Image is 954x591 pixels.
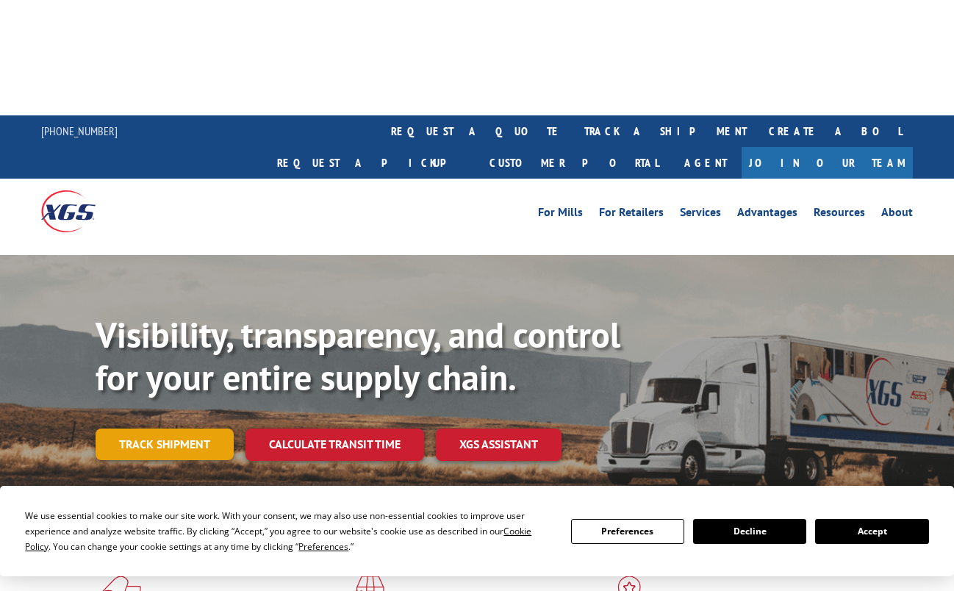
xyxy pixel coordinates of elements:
[478,147,670,179] a: Customer Portal
[41,123,118,138] a: [PHONE_NUMBER]
[814,207,865,223] a: Resources
[436,429,562,460] a: XGS ASSISTANT
[737,207,797,223] a: Advantages
[25,508,553,554] div: We use essential cookies to make our site work. With your consent, we may also use non-essential ...
[538,207,583,223] a: For Mills
[758,115,913,147] a: Create a BOL
[573,115,758,147] a: track a shipment
[245,429,424,460] a: Calculate transit time
[96,312,620,400] b: Visibility, transparency, and control for your entire supply chain.
[266,147,478,179] a: Request a pickup
[815,519,928,544] button: Accept
[298,540,348,553] span: Preferences
[670,147,742,179] a: Agent
[742,147,913,179] a: Join Our Team
[96,429,234,459] a: Track shipment
[881,207,913,223] a: About
[380,115,573,147] a: request a quote
[599,207,664,223] a: For Retailers
[571,519,684,544] button: Preferences
[693,519,806,544] button: Decline
[680,207,721,223] a: Services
